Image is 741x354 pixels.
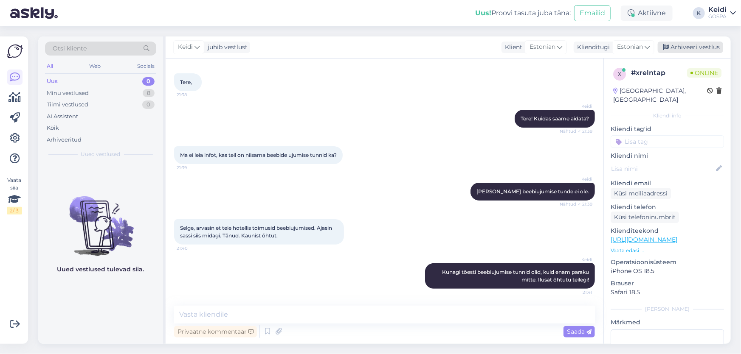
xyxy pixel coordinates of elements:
span: Uued vestlused [81,151,121,158]
img: Askly Logo [7,43,23,59]
div: Privaatne kommentaar [174,326,257,337]
span: Estonian [530,42,555,52]
p: Vaata edasi ... [611,247,724,254]
p: Kliendi telefon [611,203,724,212]
p: Klienditeekond [611,226,724,235]
div: Socials [135,61,156,72]
span: 21:39 [177,164,208,171]
span: x [618,71,621,77]
span: Estonian [617,42,643,52]
span: Kunagi tõesti beebiujumise tunnid olid, kuid enam paraku mitte. Ilusat õhtutu teilegi! [442,269,590,283]
p: Kliendi email [611,179,724,188]
div: 0 [142,100,155,109]
span: Tere! Kuidas saame aidata? [521,115,589,122]
div: Kliendi info [611,112,724,120]
p: Safari 18.5 [611,288,724,297]
div: Uus [47,77,58,86]
p: iPhone OS 18.5 [611,267,724,276]
span: Online [687,68,721,78]
div: Tiimi vestlused [47,100,88,109]
a: KeidiGOSPA [708,6,736,20]
input: Lisa nimi [611,164,714,173]
div: Minu vestlused [47,89,89,98]
div: Web [88,61,103,72]
span: Keidi [178,42,193,52]
div: # xrelntap [631,68,687,78]
button: Emailid [574,5,611,21]
span: Nähtud ✓ 21:39 [560,128,592,134]
p: Kliendi tag'id [611,125,724,134]
div: All [45,61,55,72]
div: Klienditugi [574,43,610,52]
span: Keidi [561,176,592,182]
div: 2 / 3 [7,207,22,215]
div: GOSPA [708,13,727,20]
div: [PERSON_NAME] [611,305,724,313]
img: No chats [38,181,163,257]
span: Selge, arvasin et teie hotellis toimusid beebiujumised. Ajasin sassi siis midagi. Tänud. Kaunist ... [180,225,333,239]
div: 0 [142,77,155,86]
span: 21:38 [177,92,208,98]
div: Aktiivne [621,6,673,21]
a: [URL][DOMAIN_NAME] [611,236,677,243]
div: Kõik [47,124,59,132]
p: Uued vestlused tulevad siia. [57,265,144,274]
span: Otsi kliente [53,44,87,53]
b: Uus! [475,9,491,17]
div: Proovi tasuta juba täna: [475,8,571,18]
p: Kliendi nimi [611,151,724,160]
p: Operatsioonisüsteem [611,258,724,267]
div: Arhiveeritud [47,136,82,144]
div: 8 [143,89,155,98]
span: Saada [567,328,592,335]
span: Tere, [180,79,192,85]
div: Küsi telefoninumbrit [611,212,679,223]
input: Lisa tag [611,135,724,148]
p: Brauser [611,279,724,288]
div: Vaata siia [7,176,22,215]
span: [PERSON_NAME] beebiujumise tunde ei ole. [476,188,589,195]
span: Keidi [561,103,592,109]
span: 21:40 [177,245,208,251]
div: AI Assistent [47,112,78,121]
div: Klient [502,43,522,52]
span: Nähtud ✓ 21:39 [560,201,592,207]
div: Arhiveeri vestlus [658,42,723,53]
span: Keidi [561,256,592,263]
span: 21:41 [561,289,592,295]
div: K [693,7,705,19]
div: Keidi [708,6,727,13]
div: juhib vestlust [204,43,248,52]
span: Ma ei leia infot, kas teil on niisama beebide ujumise tunnid ka? [180,152,337,158]
div: Küsi meiliaadressi [611,188,671,199]
div: [GEOGRAPHIC_DATA], [GEOGRAPHIC_DATA] [613,86,707,104]
p: Märkmed [611,318,724,327]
